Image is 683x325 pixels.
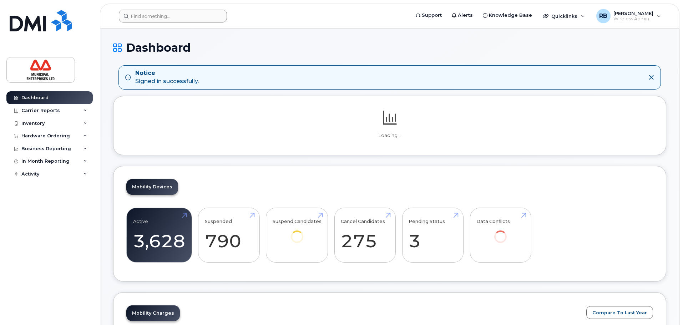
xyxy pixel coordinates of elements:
[133,212,185,259] a: Active 3,628
[586,306,653,319] button: Compare To Last Year
[113,41,666,54] h1: Dashboard
[409,212,457,259] a: Pending Status 3
[341,212,389,259] a: Cancel Candidates 275
[273,212,322,253] a: Suspend Candidates
[205,212,253,259] a: Suspended 790
[126,132,653,139] p: Loading...
[476,212,525,253] a: Data Conflicts
[126,305,180,321] a: Mobility Charges
[126,179,178,195] a: Mobility Devices
[135,69,199,77] strong: Notice
[592,309,647,316] span: Compare To Last Year
[135,69,199,86] div: Signed in successfully.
